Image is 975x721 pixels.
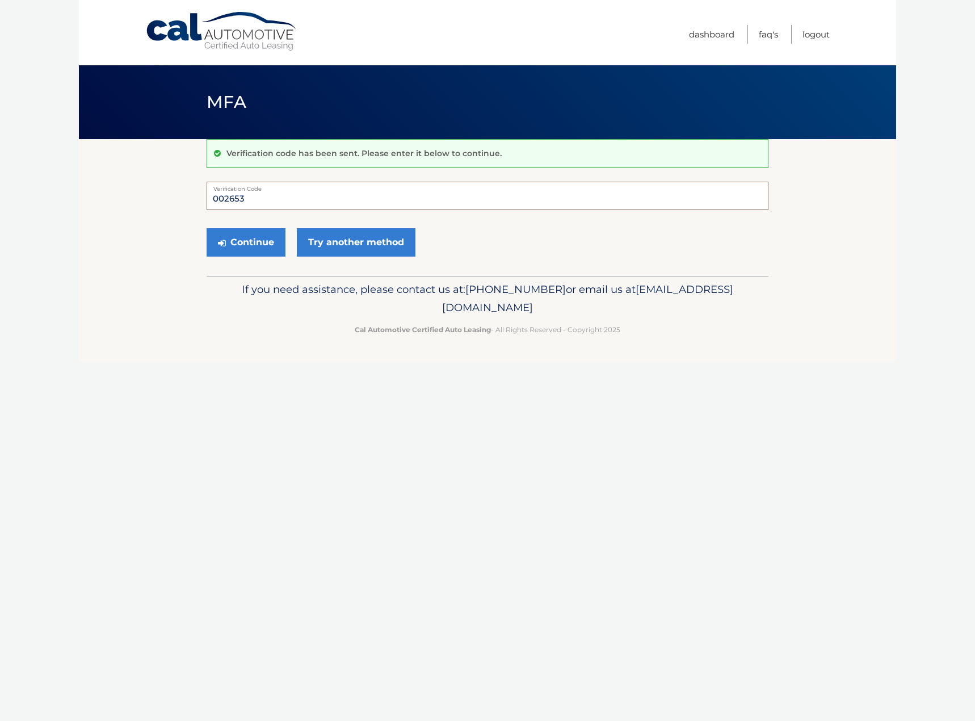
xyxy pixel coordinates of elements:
[355,325,491,334] strong: Cal Automotive Certified Auto Leasing
[214,324,761,336] p: - All Rights Reserved - Copyright 2025
[297,228,415,257] a: Try another method
[207,228,285,257] button: Continue
[759,25,778,44] a: FAQ's
[207,182,768,210] input: Verification Code
[145,11,299,52] a: Cal Automotive
[207,91,246,112] span: MFA
[465,283,566,296] span: [PHONE_NUMBER]
[207,182,768,191] label: Verification Code
[442,283,733,314] span: [EMAIL_ADDRESS][DOMAIN_NAME]
[226,148,502,158] p: Verification code has been sent. Please enter it below to continue.
[689,25,734,44] a: Dashboard
[214,280,761,317] p: If you need assistance, please contact us at: or email us at
[802,25,830,44] a: Logout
